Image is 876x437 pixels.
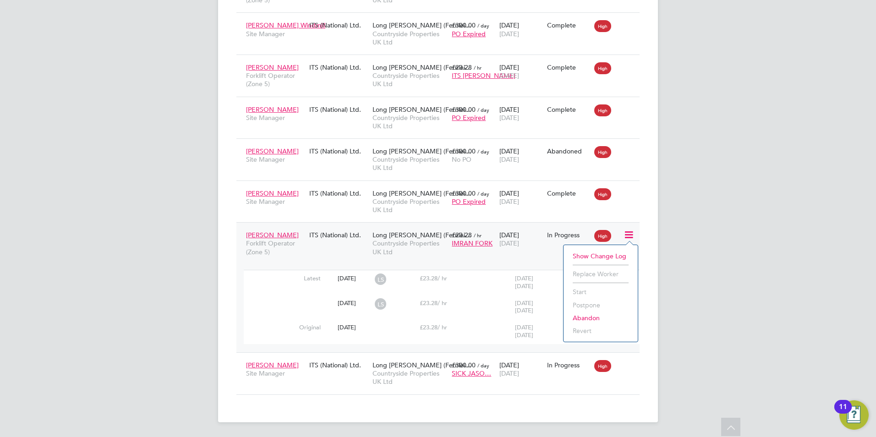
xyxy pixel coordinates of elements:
[568,324,633,337] li: Revert
[323,295,371,312] div: [DATE]
[594,20,611,32] span: High
[594,360,611,372] span: High
[246,147,299,155] span: [PERSON_NAME]
[568,285,633,298] li: Start
[372,105,471,114] span: Long [PERSON_NAME] (Fernlei…
[568,299,633,311] li: Postpone
[246,369,305,377] span: Site Manager
[307,356,370,374] div: ITS (National) Ltd.
[497,59,545,84] div: [DATE]
[246,197,305,206] span: Site Manager
[594,104,611,116] span: High
[560,319,608,336] div: Pending
[372,71,447,88] span: Countryside Properties UK Ltd
[420,299,438,307] span: £23.28
[307,226,370,244] div: ITS (National) Ltd.
[307,185,370,202] div: ITS (National) Ltd.
[372,369,447,386] span: Countryside Properties UK Ltd
[568,268,633,280] li: Replace Worker
[568,250,633,262] li: Show change log
[246,21,325,29] span: [PERSON_NAME] Windmill
[452,189,476,197] span: £300.00
[438,323,447,331] span: / hr
[452,71,515,80] span: ITS [PERSON_NAME]
[372,361,471,369] span: Long [PERSON_NAME] (Fernlei…
[497,356,545,382] div: [DATE]
[560,270,608,287] div: In progress
[372,296,389,312] span: LS
[372,63,471,71] span: Long [PERSON_NAME] (Fernlei…
[474,64,482,71] span: / hr
[515,324,558,332] div: [DATE]
[452,231,472,239] span: £23.28
[499,369,519,377] span: [DATE]
[307,59,370,76] div: ITS (National) Ltd.
[372,30,447,46] span: Countryside Properties UK Ltd
[497,142,545,168] div: [DATE]
[372,271,389,288] span: LS
[497,226,545,252] div: [DATE]
[515,275,558,283] div: [DATE]
[499,71,519,80] span: [DATE]
[307,142,370,160] div: ITS (National) Ltd.
[438,299,447,307] span: / hr
[246,63,299,71] span: [PERSON_NAME]
[452,21,476,29] span: £300.00
[372,114,447,130] span: Countryside Properties UK Ltd
[452,369,491,377] span: SICK JASO…
[372,189,471,197] span: Long [PERSON_NAME] (Fernlei…
[560,295,608,312] div: In progress
[452,114,486,122] span: PO Expired
[372,231,471,239] span: Long [PERSON_NAME] (Fernlei…
[452,197,486,206] span: PO Expired
[323,270,371,287] div: [DATE]
[299,323,321,331] span: Original
[246,105,299,114] span: [PERSON_NAME]
[477,362,489,369] span: / day
[452,147,476,155] span: £300.00
[452,361,476,369] span: £300.00
[420,323,438,331] span: £23.28
[547,147,590,155] div: Abandoned
[323,319,371,336] div: [DATE]
[246,239,305,256] span: Forklift Operator (Zone 5)
[547,105,590,114] div: Complete
[246,155,305,164] span: Site Manager
[547,361,590,369] div: In Progress
[244,58,640,66] a: [PERSON_NAME]Forklift Operator (Zone 5)ITS (National) Ltd.Long [PERSON_NAME] (Fernlei…Countryside...
[497,101,545,126] div: [DATE]
[497,16,545,42] div: [DATE]
[547,231,590,239] div: In Progress
[515,283,558,290] div: [DATE]
[568,311,633,324] li: Abandon
[372,21,471,29] span: Long [PERSON_NAME] (Fernlei…
[304,274,321,282] span: Latest
[499,155,519,164] span: [DATE]
[547,63,590,71] div: Complete
[372,197,447,214] span: Countryside Properties UK Ltd
[246,71,305,88] span: Forklift Operator (Zone 5)
[452,239,493,247] span: IMRAN FORK
[594,146,611,158] span: High
[499,30,519,38] span: [DATE]
[244,16,640,24] a: [PERSON_NAME] WindmillSite ManagerITS (National) Ltd.Long [PERSON_NAME] (Fernlei…Countryside Prop...
[594,230,611,242] span: High
[474,232,482,239] span: / hr
[515,332,558,339] div: [DATE]
[594,188,611,200] span: High
[547,21,590,29] div: Complete
[499,114,519,122] span: [DATE]
[499,239,519,247] span: [DATE]
[839,407,847,419] div: 11
[499,197,519,206] span: [DATE]
[372,155,447,172] span: Countryside Properties UK Ltd
[244,226,640,277] a: [PERSON_NAME]Forklift Operator (Zone 5)ITS (National) Ltd.Long [PERSON_NAME] (Fernlei…Countryside...
[246,361,299,369] span: [PERSON_NAME]
[246,189,299,197] span: [PERSON_NAME]
[246,30,305,38] span: Site Manager
[307,101,370,118] div: ITS (National) Ltd.
[372,239,447,256] span: Countryside Properties UK Ltd
[307,16,370,34] div: ITS (National) Ltd.
[244,100,640,108] a: [PERSON_NAME]Site ManagerITS (National) Ltd.Long [PERSON_NAME] (Fernlei…Countryside Properties UK...
[244,356,640,364] a: [PERSON_NAME]Site ManagerITS (National) Ltd.Long [PERSON_NAME] (Fernlei…Countryside Properties UK...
